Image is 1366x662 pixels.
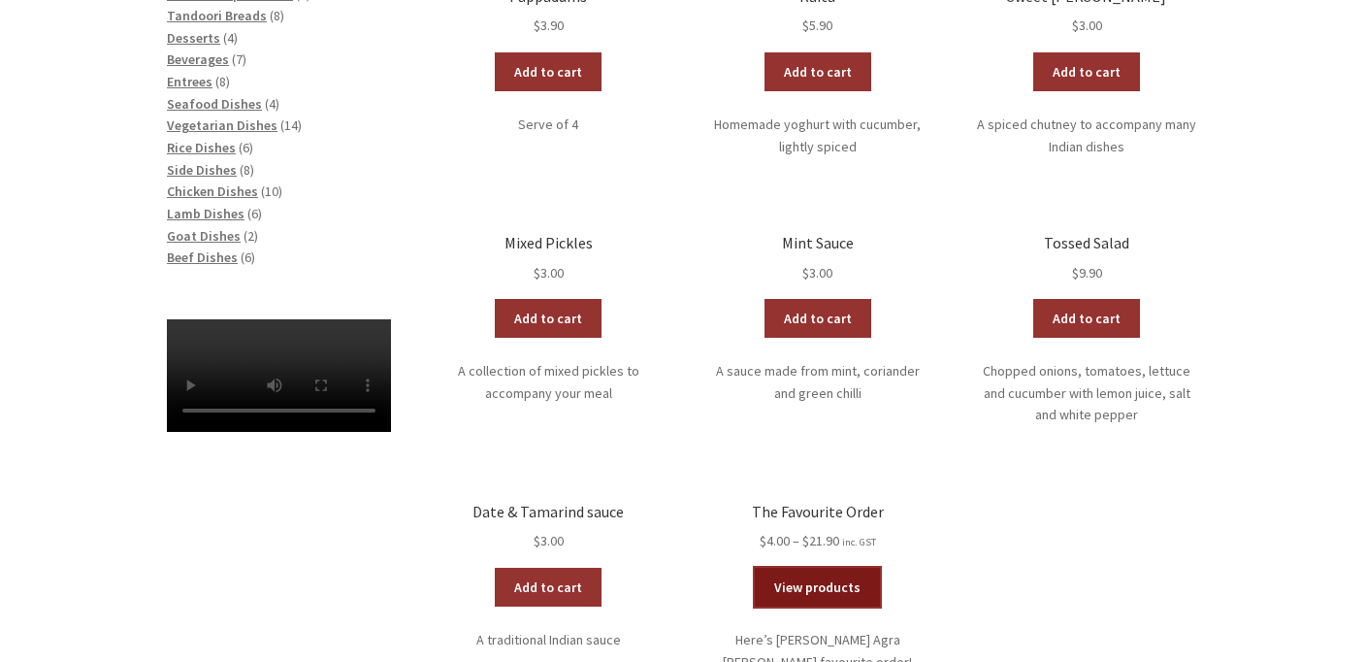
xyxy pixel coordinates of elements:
a: Rice Dishes [167,139,236,156]
bdi: 3.00 [802,264,832,281]
a: Add to cart: “Pappadums” [495,52,602,91]
a: Add to cart: “Sweet Mango Chutney” [1033,52,1140,91]
span: $ [802,532,809,549]
span: $ [1072,17,1079,34]
a: Beef Dishes [167,248,238,266]
a: Add to cart: “Mint Sauce” [764,299,871,338]
span: $ [534,17,540,34]
a: Entrees [167,73,212,90]
a: Tandoori Breads [167,7,267,24]
a: Mixed Pickles $3.00 [437,234,661,283]
span: $ [534,532,540,549]
a: Add to cart: “Tossed Salad” [1033,299,1140,338]
bdi: 3.00 [534,264,564,281]
span: 6 [251,205,258,222]
span: – [793,532,799,549]
a: Mint Sauce $3.00 [705,234,929,283]
span: 8 [244,161,250,179]
bdi: 9.90 [1072,264,1102,281]
p: A spiced chutney to accompany many Indian dishes [975,114,1199,157]
span: $ [802,17,809,34]
h2: Mint Sauce [705,234,929,252]
h2: The Favourite Order [705,503,929,521]
a: Desserts [167,29,220,47]
a: Date & Tamarind sauce $3.00 [437,503,661,552]
a: Seafood Dishes [167,95,262,113]
a: Side Dishes [167,161,237,179]
a: Add to cart: “Mixed Pickles” [495,299,602,338]
p: Chopped onions, tomatoes, lettuce and cucumber with lemon juice, salt and white pepper [975,360,1199,426]
span: $ [760,532,766,549]
span: 2 [247,227,254,245]
span: 14 [284,116,298,134]
h2: Date & Tamarind sauce [437,503,661,521]
a: Vegetarian Dishes [167,116,277,134]
a: Chicken Dishes [167,182,258,200]
p: Serve of 4 [437,114,661,136]
a: View products in the “The Favourite Order” group [755,568,880,607]
p: A traditional Indian sauce [437,629,661,651]
p: A sauce made from mint, coriander and green chilli [705,360,929,404]
h2: Mixed Pickles [437,234,661,252]
small: inc. GST [842,536,876,548]
bdi: 4.00 [760,532,790,549]
a: Add to cart: “Raita” [764,52,871,91]
p: Homemade yoghurt with cucumber, lightly spiced [705,114,929,157]
span: 6 [244,248,251,266]
bdi: 3.00 [1072,17,1102,34]
h2: Tossed Salad [975,234,1199,252]
span: $ [1072,264,1079,281]
span: 10 [265,182,278,200]
span: 4 [269,95,276,113]
bdi: 3.00 [534,532,564,549]
bdi: 3.90 [534,17,564,34]
p: A collection of mixed pickles to accompany your meal [437,360,661,404]
span: 8 [274,7,280,24]
span: 6 [243,139,249,156]
a: The Favourite Order inc. GST [705,503,929,552]
a: Beverages [167,50,229,68]
a: Add to cart: “Date & Tamarind sauce” [495,568,602,607]
a: Lamb Dishes [167,205,244,222]
a: Goat Dishes [167,227,241,245]
bdi: 21.90 [802,532,839,549]
span: 4 [227,29,234,47]
span: 7 [236,50,243,68]
span: $ [534,264,540,281]
span: $ [802,264,809,281]
span: 8 [219,73,226,90]
bdi: 5.90 [802,17,832,34]
a: Tossed Salad $9.90 [975,234,1199,283]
